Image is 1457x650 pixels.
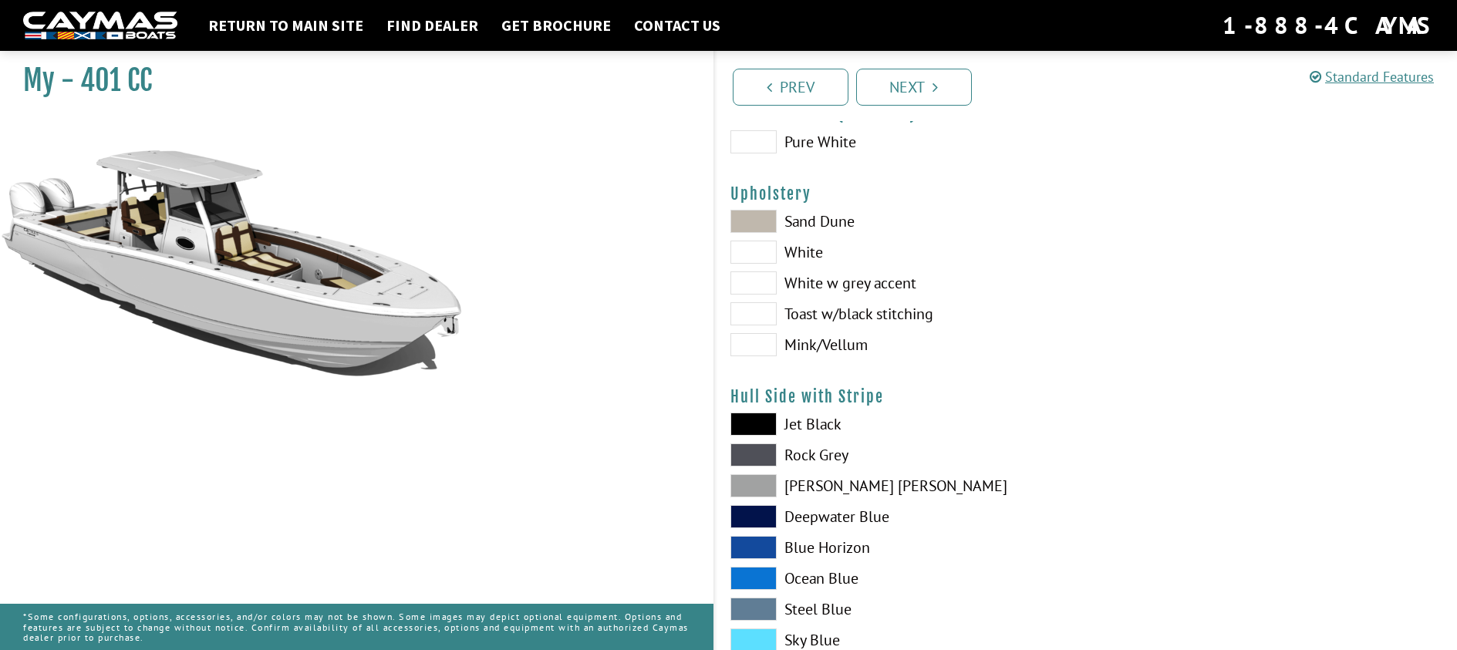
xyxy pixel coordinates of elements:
label: White [730,241,1071,264]
a: Get Brochure [494,15,619,35]
h4: Hull Side with Stripe [730,387,1442,406]
a: Prev [733,69,848,106]
label: Toast w/black stitching [730,302,1071,325]
h4: Upholstery [730,184,1442,204]
p: *Some configurations, options, accessories, and/or colors may not be shown. Some images may depic... [23,604,690,650]
label: White w grey accent [730,271,1071,295]
a: Return to main site [201,15,371,35]
h1: My - 401 CC [23,63,675,98]
a: Contact Us [626,15,728,35]
label: Jet Black [730,413,1071,436]
label: Sand Dune [730,210,1071,233]
label: Pure White [730,130,1071,153]
a: Find Dealer [379,15,486,35]
label: [PERSON_NAME] [PERSON_NAME] [730,474,1071,497]
label: Deepwater Blue [730,505,1071,528]
label: Mink/Vellum [730,333,1071,356]
label: Ocean Blue [730,567,1071,590]
label: Steel Blue [730,598,1071,621]
img: white-logo-c9c8dbefe5ff5ceceb0f0178aa75bf4bb51f6bca0971e226c86eb53dfe498488.png [23,12,177,40]
div: 1-888-4CAYMAS [1223,8,1434,42]
a: Standard Features [1310,68,1434,86]
a: Next [856,69,972,106]
label: Blue Horizon [730,536,1071,559]
label: Rock Grey [730,443,1071,466]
